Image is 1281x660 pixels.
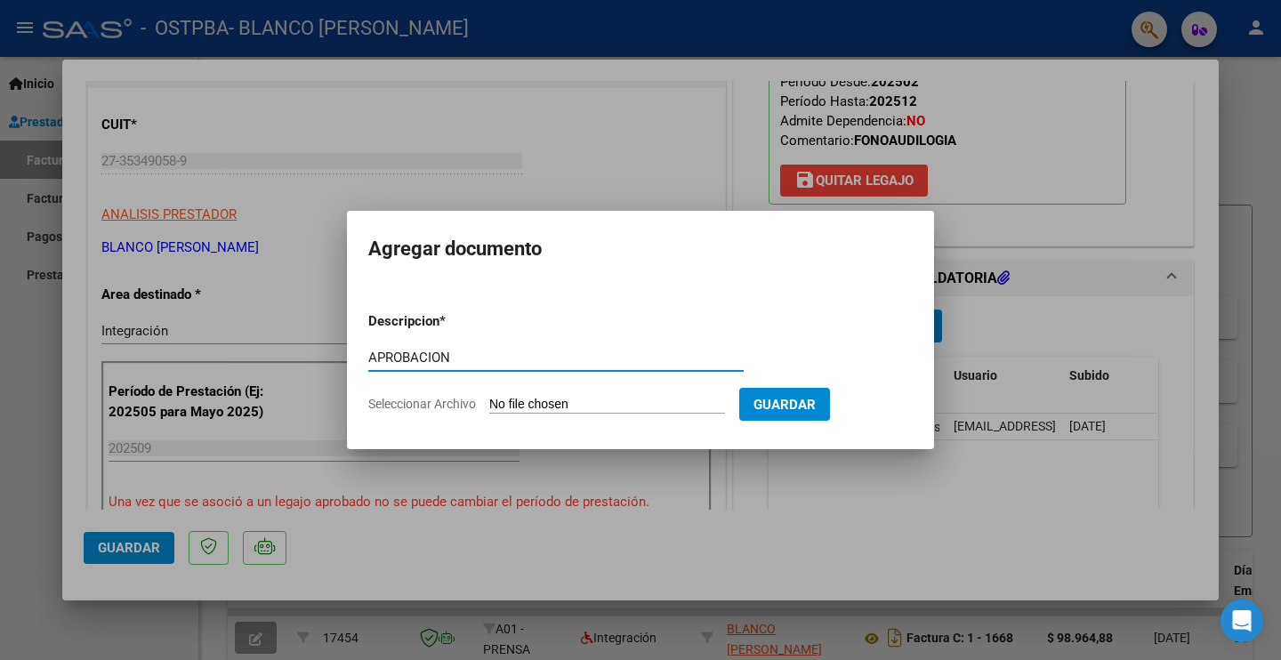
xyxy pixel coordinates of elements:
[368,311,532,332] p: Descripcion
[368,232,913,266] h2: Agregar documento
[753,397,816,413] span: Guardar
[368,397,476,411] span: Seleccionar Archivo
[1221,600,1263,642] div: Open Intercom Messenger
[739,388,830,421] button: Guardar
